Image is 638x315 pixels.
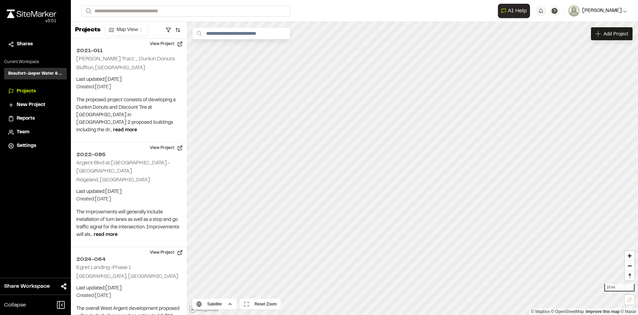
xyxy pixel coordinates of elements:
img: User [568,5,579,16]
span: read more [94,233,118,237]
div: Oh geez...please don't... [7,18,56,24]
p: [GEOGRAPHIC_DATA], [GEOGRAPHIC_DATA] [76,273,181,281]
span: Shares [17,41,33,48]
p: Created: [DATE] [76,84,181,91]
p: Last updated: [DATE] [76,285,181,292]
button: Reset Zoom [240,299,281,310]
a: Mapbox logo [189,305,219,313]
a: Reports [8,115,63,122]
span: Share Workspace [4,282,50,290]
button: View Project [146,247,187,258]
a: OpenStreetMap [551,309,584,314]
a: Mapbox [531,309,550,314]
span: Collapse [4,301,26,309]
h3: Beaufort-Jasper Water & Sewer Authority [8,71,63,77]
h2: Argent Blvd at [GEOGRAPHIC_DATA] - [GEOGRAPHIC_DATA] [76,161,170,174]
h2: 2021-011 [76,47,181,55]
a: Maxar [621,309,636,314]
span: Settings [17,142,36,150]
h2: 2024-064 [76,255,181,264]
p: Bluffton, [GEOGRAPHIC_DATA] [76,64,181,72]
p: Created: [DATE] [76,196,181,203]
a: New Project [8,101,63,109]
canvas: Map [187,22,638,315]
a: Shares [8,41,63,48]
p: Created: [DATE] [76,292,181,300]
p: Ridgeland, [GEOGRAPHIC_DATA] [76,177,181,184]
p: Projects [75,26,101,35]
p: Last updated: [DATE] [76,188,181,196]
span: read more [113,128,137,132]
span: Add Project [604,30,628,37]
a: Settings [8,142,63,150]
button: View Project [146,39,187,49]
button: Zoom out [625,261,635,271]
span: Projects [17,88,36,95]
button: Satellite [192,299,237,310]
h2: [PERSON_NAME] Tract _ Dunkin Donuts [76,57,175,61]
button: Reset bearing to north [625,271,635,281]
a: Map feedback [586,309,620,314]
span: Reports [17,115,35,122]
a: Projects [8,88,63,95]
p: The proposed project consists of developing a Dunkin Donuts and Discount Tire at [GEOGRAPHIC_DATA... [76,96,181,134]
img: rebrand.png [7,10,56,18]
p: The improvements will generally include installation of turn lanes as well as a stop and go traff... [76,209,181,239]
div: 10 mi [604,284,635,291]
p: Current Workspace [4,59,67,65]
button: Open AI Assistant [498,4,530,18]
button: [PERSON_NAME] [568,5,627,16]
h2: Egret Landing-Phase 1 [76,265,131,270]
button: Zoom in [625,251,635,261]
h2: 2022-085 [76,151,181,159]
a: Team [8,129,63,136]
span: New Project [17,101,45,109]
button: Location not available [625,295,635,305]
span: [PERSON_NAME] [582,7,622,15]
button: View Project [146,142,187,153]
span: Team [17,129,29,136]
span: AI Help [508,7,527,15]
div: Open AI Assistant [498,4,533,18]
button: Search [82,5,94,17]
p: Last updated: [DATE] [76,76,181,84]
